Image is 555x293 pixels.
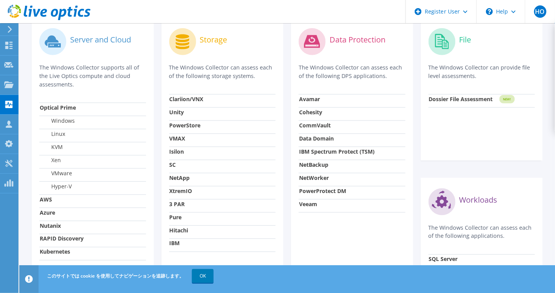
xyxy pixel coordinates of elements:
strong: Kubernetes [40,248,70,256]
strong: Cohesity [299,108,322,116]
strong: VMAX [170,135,185,142]
strong: 3 PAR [170,200,185,208]
strong: Isilon [170,148,184,155]
p: The Windows Collector supports all of the Live Optics compute and cloud assessments. [39,63,146,89]
label: KVM [40,143,63,151]
strong: AWS [40,196,52,203]
label: Xen [40,156,61,164]
strong: Nutanix [40,222,61,229]
strong: PowerStore [170,122,201,129]
strong: Data Domain [299,135,334,142]
strong: NetBackup [299,161,328,168]
strong: RAPID Discovery [40,235,84,242]
label: VMware [40,169,72,177]
strong: Pure [170,213,182,221]
span: HO [534,5,547,18]
strong: CommVault [299,122,331,129]
strong: Clariion/VNX [170,95,203,103]
label: File [459,36,471,44]
strong: Unity [170,108,184,116]
strong: IBM Spectrum Protect (TSM) [299,148,375,155]
label: Workloads [459,196,498,204]
strong: Hitachi [170,227,188,234]
strong: NetWorker [299,174,329,181]
p: The Windows Collector can provide file level assessments. [429,63,535,80]
label: Storage [200,36,227,44]
strong: SC [170,161,176,168]
tspan: NEW! [503,97,511,102]
p: The Windows Collector can assess each of the following DPS applications. [299,63,405,80]
strong: IBM [170,240,180,247]
label: Linux [40,130,65,138]
strong: Azure [40,209,55,216]
strong: Dossier File Assessment [429,95,493,103]
strong: Veeam [299,200,317,208]
p: The Windows Collector can assess each of the following applications. [429,224,535,240]
strong: Optical Prime [40,104,76,111]
span: このサイトでは cookie を使用してナビゲーションを追跡します。 [47,273,184,279]
label: Hyper-V [40,183,72,190]
strong: PowerProtect DM [299,187,346,195]
label: Server and Cloud [70,36,131,44]
a: OK [192,269,214,283]
strong: XtremIO [170,187,192,195]
strong: Avamar [299,95,320,103]
strong: SQL Server [429,256,458,263]
strong: NetApp [170,174,190,181]
label: Windows [40,117,75,125]
label: Data Protection [330,36,385,44]
svg: \n [486,8,493,15]
p: The Windows Collector can assess each of the following storage systems. [169,63,276,80]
